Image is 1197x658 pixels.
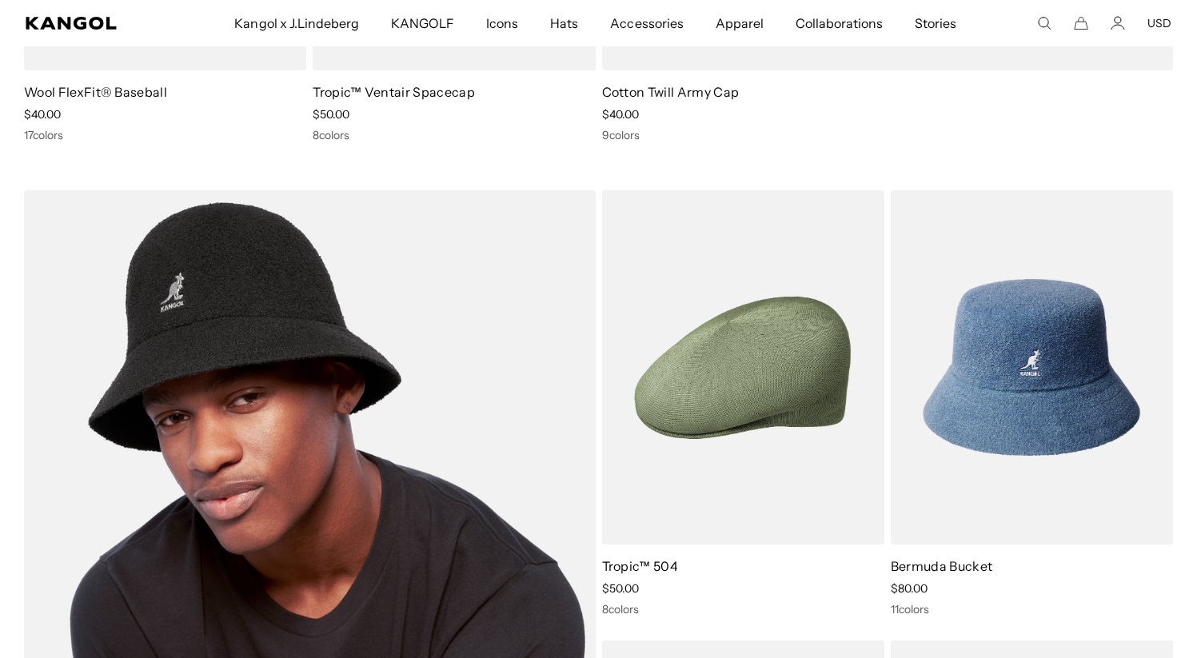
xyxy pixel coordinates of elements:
[602,128,1174,142] div: 9 colors
[26,17,154,30] a: Kangol
[24,84,167,100] a: Wool FlexFit® Baseball
[602,602,884,616] div: 8 colors
[313,84,475,100] a: Tropic™ Ventair Spacecap
[602,558,679,574] a: Tropic™ 504
[1037,16,1051,30] summary: Search here
[891,602,1173,616] div: 11 colors
[1074,16,1088,30] button: Cart
[891,190,1173,544] img: Bermuda Bucket
[313,107,349,122] span: $50.00
[24,107,61,122] span: $40.00
[313,128,595,142] div: 8 colors
[24,128,306,142] div: 17 colors
[602,581,639,596] span: $50.00
[1111,16,1125,30] a: Account
[1147,16,1171,30] button: USD
[602,84,740,100] a: Cotton Twill Army Cap
[602,107,639,122] span: $40.00
[891,581,928,596] span: $80.00
[891,558,992,574] a: Bermuda Bucket
[602,190,884,544] img: Tropic™ 504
